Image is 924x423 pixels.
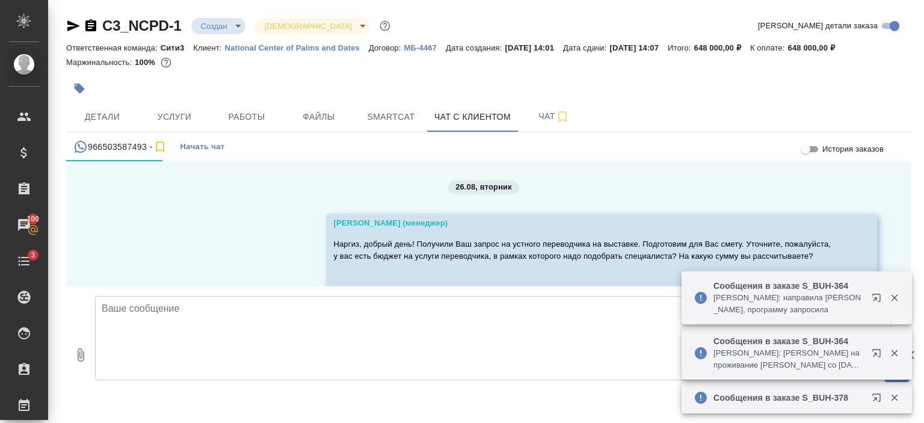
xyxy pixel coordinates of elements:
p: К оплате: [750,43,788,52]
svg: Подписаться [555,110,570,124]
a: National Center of Palms and Dates [225,42,369,52]
span: 3 [23,249,42,261]
p: 648 000,00 ₽ [694,43,750,52]
p: Дата создания: [446,43,505,52]
a: МБ-4467 [404,42,446,52]
button: Скопировать ссылку для ЯМессенджера [66,19,81,33]
button: Открыть в новой вкладке [864,386,893,415]
span: [PERSON_NAME] детали заказа [758,20,878,32]
button: Создан [197,21,231,31]
span: Чат с клиентом [434,110,511,125]
p: Наргиз, добрый день! Получили Ваш запрос на устного переводчика на выставке. Подготовим для Вас с... [333,238,835,262]
p: 100% [135,58,158,67]
p: National Center of Palms and Dates [225,43,369,52]
p: [PERSON_NAME]: направила [PERSON_NAME], программу запросила [713,292,864,316]
a: 100 [3,210,45,240]
p: Дата сдачи: [563,43,609,52]
button: Скопировать ссылку [84,19,98,33]
span: Чат [525,109,583,124]
button: Начать чат [174,132,231,161]
a: C3_NCPD-1 [102,17,182,34]
div: Создан [191,18,245,34]
button: Закрыть [882,392,907,403]
p: Договор: [369,43,404,52]
span: Работы [218,110,276,125]
p: Итого: [668,43,694,52]
p: Сообщения в заказе S_BUH-364 [713,280,864,292]
div: Создан [255,18,370,34]
a: 3 [3,246,45,276]
p: Клиент: [193,43,224,52]
span: Начать чат [180,140,225,154]
button: Добавить тэг [66,75,93,102]
span: Файлы [290,110,348,125]
p: МБ-4467 [404,43,446,52]
span: Детали [73,110,131,125]
p: [PERSON_NAME]: [PERSON_NAME] на проживание [PERSON_NAME] со [DATE] по [DATE]. По стоимости ок выш... [713,347,864,371]
p: Сити3 [161,43,194,52]
p: Сообщения в заказе S_BUH-364 [713,335,864,347]
div: simple tabs example [66,132,911,161]
div: [PERSON_NAME] (менеджер) [333,217,835,229]
button: [DEMOGRAPHIC_DATA] [261,21,356,31]
p: [DATE] 14:01 [505,43,563,52]
p: Маржинальность: [66,58,135,67]
button: Открыть в новой вкладке [864,286,893,315]
span: Smartcat [362,110,420,125]
p: Ответственная команда: [66,43,161,52]
button: 0.00 RUB; [158,55,174,70]
p: 26.08, вторник [455,181,512,193]
span: Услуги [146,110,203,125]
p: 648 000,00 ₽ [788,43,844,52]
svg: Подписаться [153,140,167,154]
button: Закрыть [882,292,907,303]
p: Сообщения в заказе S_BUH-378 [713,392,864,404]
p: [DATE] 14:07 [609,43,668,52]
button: Открыть в новой вкладке [864,341,893,370]
span: История заказов [822,143,884,155]
button: Закрыть [882,348,907,359]
span: 100 [20,213,47,225]
div: 966503587493 (Наргиз) - (undefined) [73,140,167,155]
